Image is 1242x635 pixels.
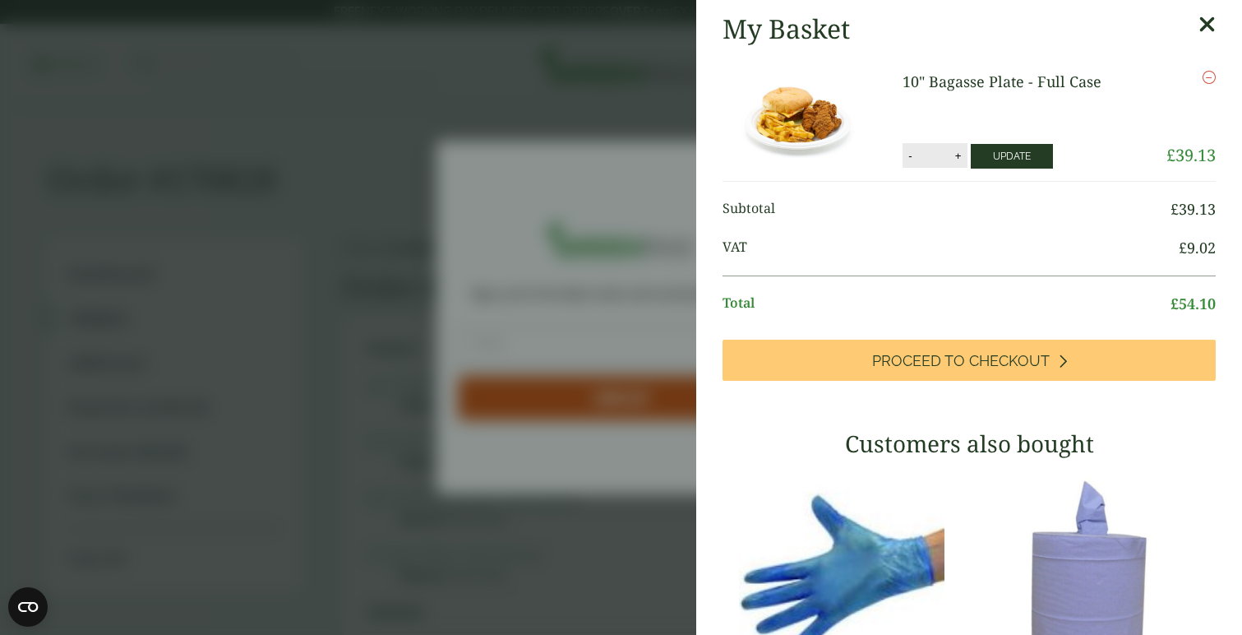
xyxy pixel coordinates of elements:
span: Subtotal [723,198,1170,220]
h2: My Basket [723,13,850,44]
span: £ [1179,238,1187,257]
span: Total [723,293,1170,315]
a: 10" Bagasse Plate - Full Case [903,72,1101,91]
span: £ [1170,294,1179,313]
button: + [950,149,967,163]
a: Proceed to Checkout [723,340,1216,381]
bdi: 39.13 [1166,144,1216,166]
span: VAT [723,237,1179,259]
bdi: 54.10 [1170,294,1216,313]
button: - [903,149,916,163]
span: Proceed to Checkout [872,352,1050,370]
bdi: 9.02 [1179,238,1216,257]
span: £ [1166,144,1175,166]
button: Update [971,144,1053,169]
a: Remove this item [1203,71,1216,84]
span: £ [1170,199,1179,219]
h3: Customers also bought [723,430,1216,458]
bdi: 39.13 [1170,199,1216,219]
button: Open CMP widget [8,587,48,627]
